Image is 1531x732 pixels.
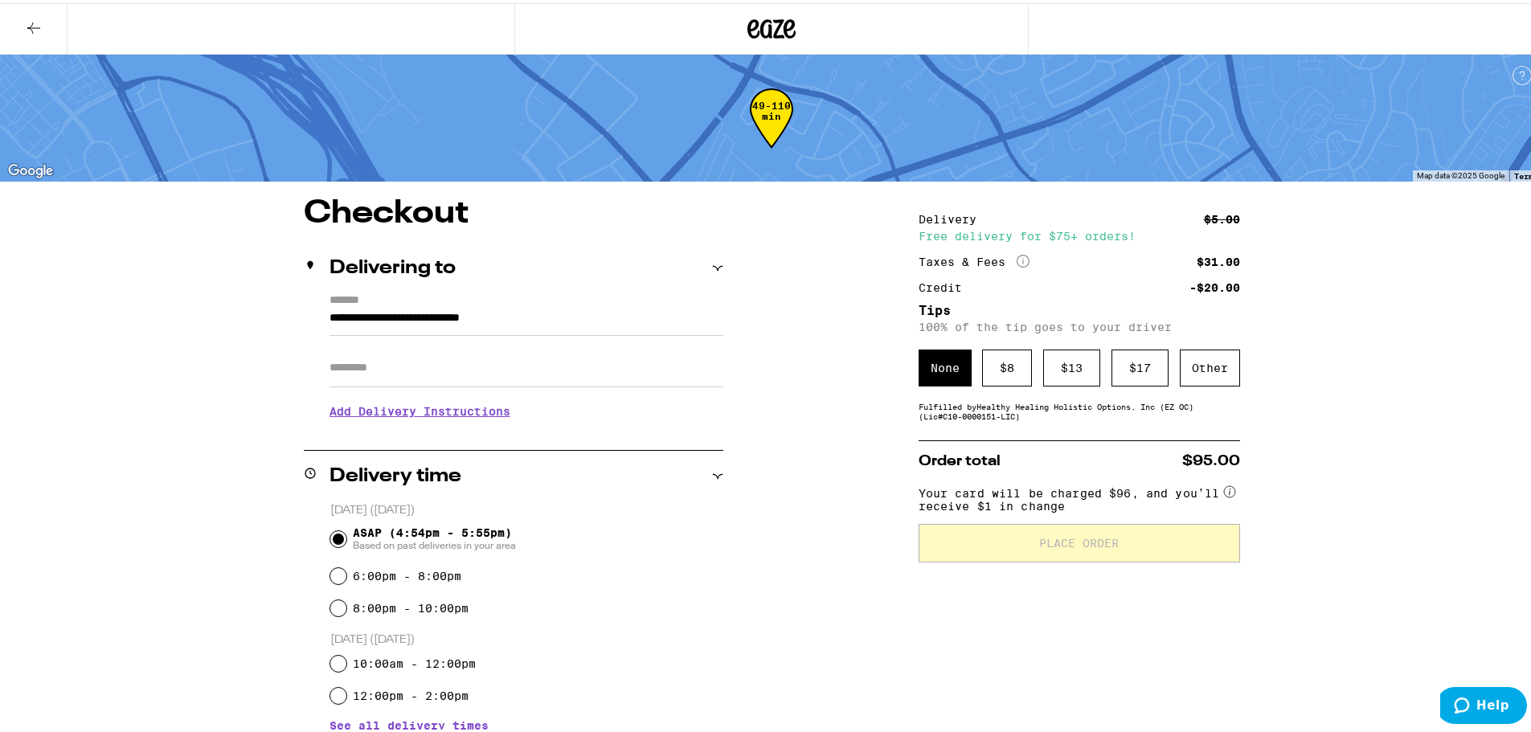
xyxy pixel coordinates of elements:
span: Based on past deliveries in your area [353,536,516,549]
div: $5.00 [1204,211,1240,222]
iframe: Opens a widget where you can find more information [1440,684,1527,724]
div: 49-110 min [750,97,793,157]
div: Fulfilled by Healthy Healing Holistic Options, Inc (EZ OC) (Lic# C10-0000151-LIC ) [919,399,1240,418]
div: -$20.00 [1189,279,1240,290]
span: Place Order [1039,534,1119,546]
label: 10:00am - 12:00pm [353,654,476,667]
h1: Checkout [304,194,723,227]
div: Taxes & Fees [919,251,1030,266]
div: Credit [919,279,973,290]
label: 8:00pm - 10:00pm [353,599,469,611]
p: 100% of the tip goes to your driver [919,317,1240,330]
p: [DATE] ([DATE]) [330,629,723,644]
img: Google [4,157,57,178]
span: Your card will be charged $96, and you’ll receive $1 in change [919,478,1221,509]
div: $ 13 [1043,346,1100,383]
span: ASAP (4:54pm - 5:55pm) [353,523,516,549]
label: 12:00pm - 2:00pm [353,686,469,699]
div: Delivery [919,211,988,222]
p: We'll contact you at [PHONE_NUMBER] when we arrive [330,427,723,440]
span: Map data ©2025 Google [1417,168,1504,177]
h2: Delivery time [330,464,461,483]
h2: Delivering to [330,256,456,275]
button: Place Order [919,521,1240,559]
div: None [919,346,972,383]
button: See all delivery times [330,717,489,728]
div: $ 8 [982,346,1032,383]
label: 6:00pm - 8:00pm [353,566,461,579]
div: Free delivery for $75+ orders! [919,227,1240,239]
div: Other [1180,346,1240,383]
span: $95.00 [1182,451,1240,465]
div: $31.00 [1197,253,1240,264]
span: Order total [919,451,1001,465]
h5: Tips [919,301,1240,314]
h3: Add Delivery Instructions [330,390,723,427]
a: Open this area in Google Maps (opens a new window) [4,157,57,178]
p: [DATE] ([DATE]) [330,500,723,515]
div: $ 17 [1111,346,1169,383]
